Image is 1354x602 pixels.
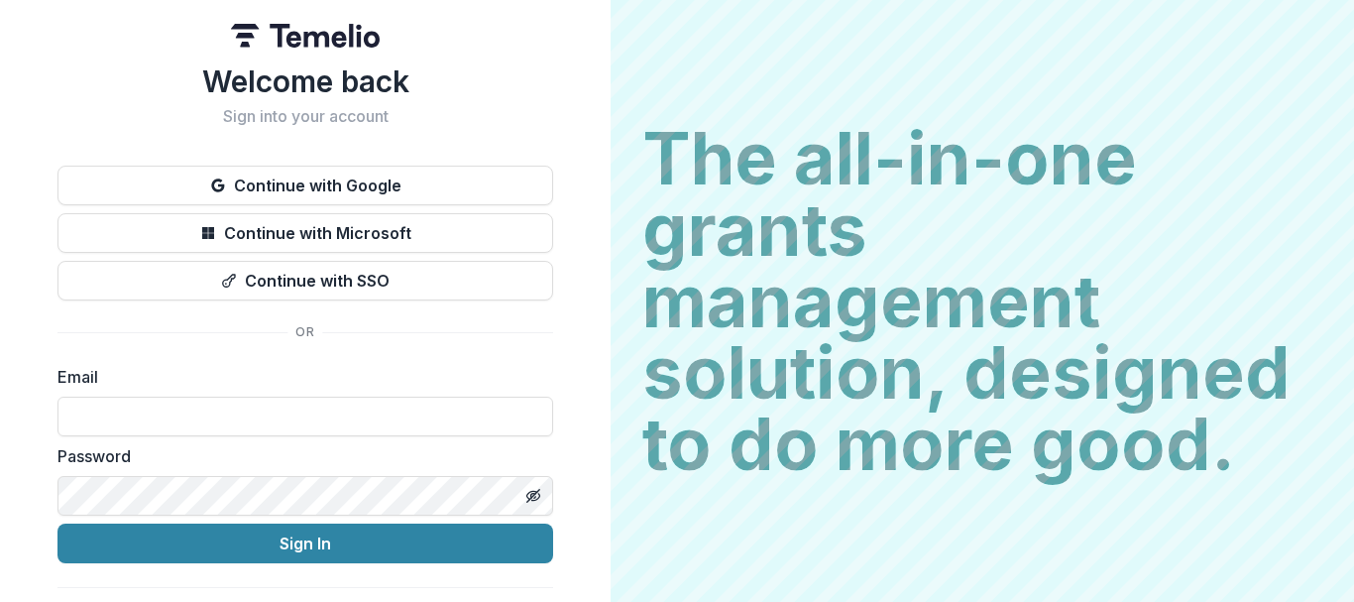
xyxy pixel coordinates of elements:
[57,166,553,205] button: Continue with Google
[57,107,553,126] h2: Sign into your account
[57,63,553,99] h1: Welcome back
[231,24,380,48] img: Temelio
[57,444,541,468] label: Password
[517,480,549,512] button: Toggle password visibility
[57,261,553,301] button: Continue with SSO
[57,524,553,563] button: Sign In
[57,365,541,389] label: Email
[57,213,553,253] button: Continue with Microsoft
